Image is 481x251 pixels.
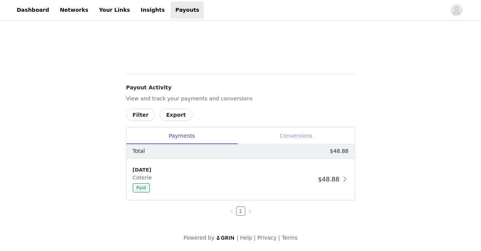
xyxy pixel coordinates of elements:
a: 1 [237,207,245,215]
p: $48.88 [330,147,349,155]
span: $48.88 [318,176,339,183]
a: Networks [55,2,93,19]
p: View and track your payments and conversions [126,95,355,103]
li: Next Page [245,207,254,216]
span: Powered by [184,235,214,241]
span: Paid [133,183,150,192]
div: Payments [127,127,237,145]
p: Total [133,147,145,155]
button: Export [160,109,192,121]
a: Your Links [94,2,135,19]
li: Previous Page [227,207,236,216]
span: Coterie [133,175,155,181]
a: Terms [282,235,297,241]
a: Dashboard [12,2,54,19]
i: icon: left [229,209,234,214]
button: Filter [126,109,155,121]
li: 1 [236,207,245,216]
a: Help [240,235,252,241]
a: Privacy [257,235,277,241]
i: icon: right [248,209,252,214]
div: avatar [453,4,460,16]
span: | [278,235,280,241]
a: Insights [136,2,169,19]
img: logo [216,235,235,240]
h4: Payout Activity [126,84,355,92]
span: | [237,235,238,241]
span: | [254,235,256,241]
div: Conversions [237,127,355,145]
a: Payouts [171,2,204,19]
div: [DATE] [133,166,315,174]
div: clickable-list-item [127,159,355,200]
